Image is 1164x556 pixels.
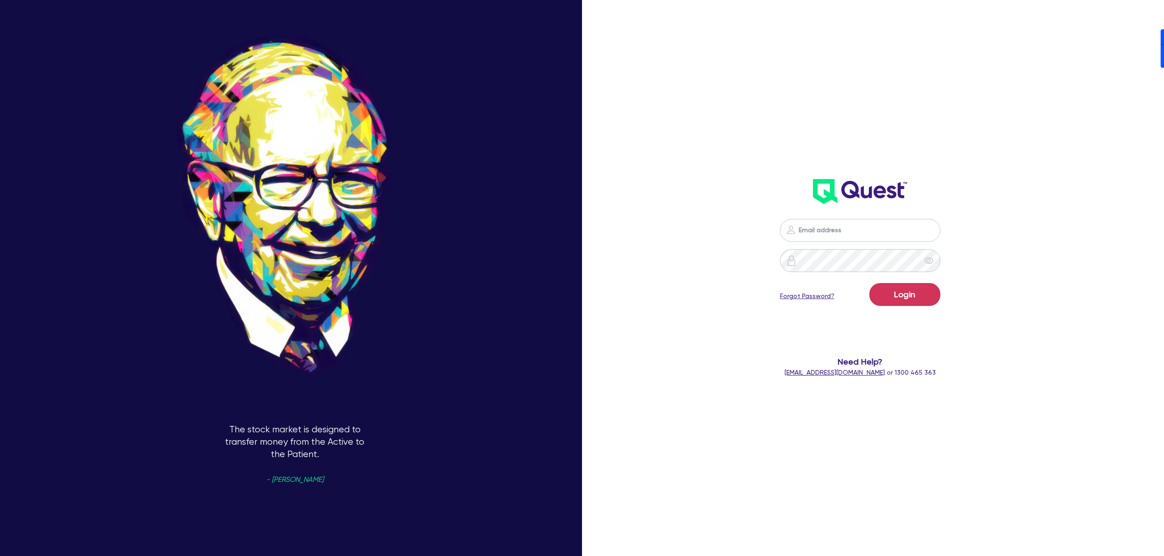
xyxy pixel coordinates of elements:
a: Forgot Password? [780,291,835,301]
img: icon-password [786,255,797,266]
span: eye [924,256,933,265]
span: - [PERSON_NAME] [266,476,324,483]
img: wH2k97JdezQIQAAAABJRU5ErkJggg== [813,179,907,204]
button: Login [869,283,940,306]
a: [EMAIL_ADDRESS][DOMAIN_NAME] [785,369,885,376]
span: Need Help? [699,355,1021,368]
input: Email address [780,219,940,242]
span: or 1300 465 363 [785,369,936,376]
img: icon-password [785,224,796,235]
